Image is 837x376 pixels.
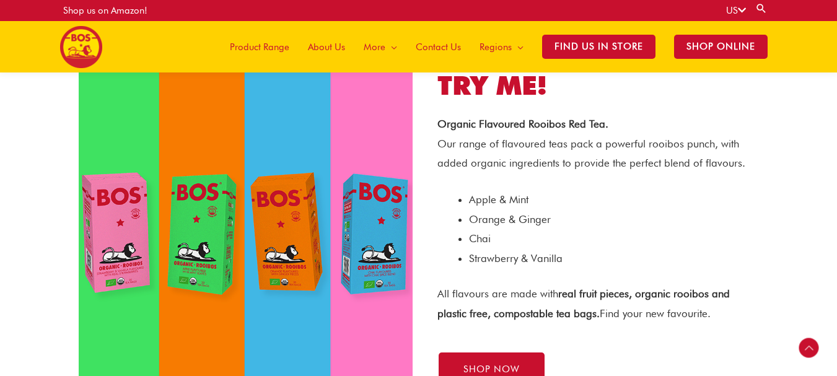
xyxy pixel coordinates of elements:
a: US [726,5,746,16]
strong: real fruit pieces, organic rooibos and plastic free, compostable tea bags. [437,287,730,320]
h2: TRY ME! [437,69,747,103]
a: About Us [299,21,354,72]
a: SHOP ONLINE [665,21,777,72]
span: About Us [308,28,345,66]
p: All flavours are made with [437,284,747,323]
span: Contact Us [416,28,461,66]
a: More [354,21,406,72]
span: SHOP NOW [463,365,520,374]
span: More [364,28,385,66]
span: Find Us in Store [542,35,655,59]
img: BOS United States [60,26,102,68]
p: Our range of flavoured teas pack a powerful rooibos punch, with added organic ingredients to prov... [437,115,747,173]
a: Search button [755,2,768,14]
li: Apple & Mint [469,190,747,210]
li: Orange & Ginger [469,210,747,230]
span: Product Range [230,28,289,66]
li: Strawberry & Vanilla [469,249,747,269]
span: SHOP ONLINE [674,35,768,59]
a: Regions [470,21,533,72]
span: Find your new favourite. [600,307,711,320]
a: Contact Us [406,21,470,72]
nav: Site Navigation [211,21,777,72]
span: Regions [480,28,512,66]
strong: Organic Flavoured Rooibos Red Tea. [437,118,608,130]
li: Chai [469,229,747,249]
a: Product Range [221,21,299,72]
a: Find Us in Store [533,21,665,72]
